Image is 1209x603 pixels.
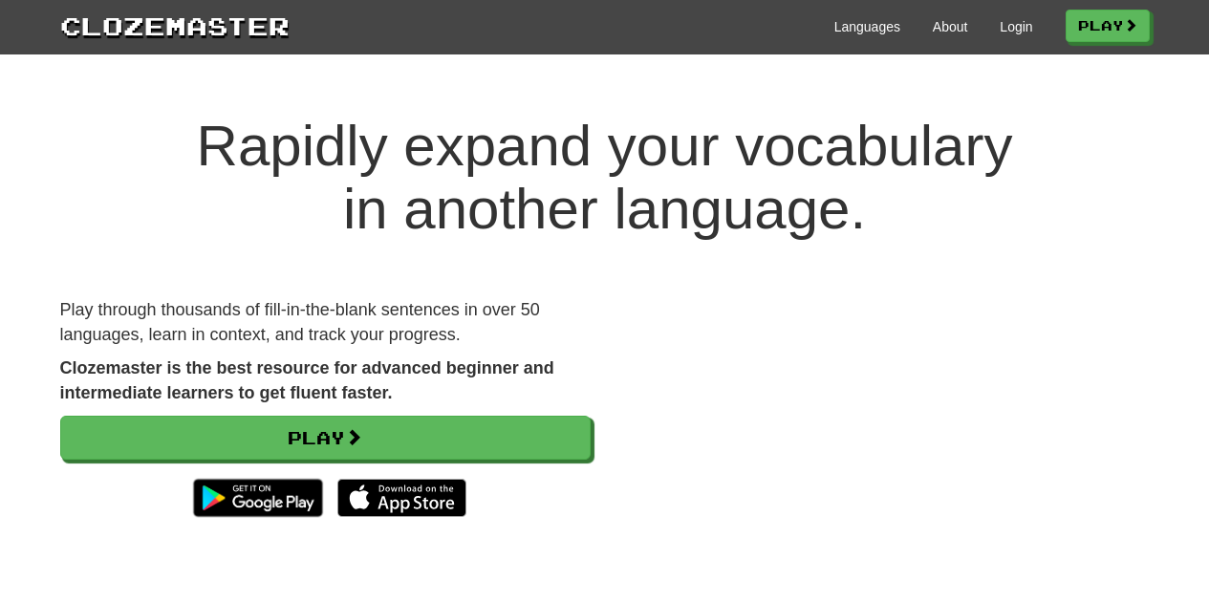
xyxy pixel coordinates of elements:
[834,17,900,36] a: Languages
[60,8,290,43] a: Clozemaster
[337,479,466,517] img: Download_on_the_App_Store_Badge_US-UK_135x40-25178aeef6eb6b83b96f5f2d004eda3bffbb37122de64afbaef7...
[933,17,968,36] a: About
[60,298,591,347] p: Play through thousands of fill-in-the-blank sentences in over 50 languages, learn in context, and...
[184,469,332,527] img: Get it on Google Play
[60,416,591,460] a: Play
[60,358,554,402] strong: Clozemaster is the best resource for advanced beginner and intermediate learners to get fluent fa...
[1066,10,1150,42] a: Play
[1000,17,1032,36] a: Login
